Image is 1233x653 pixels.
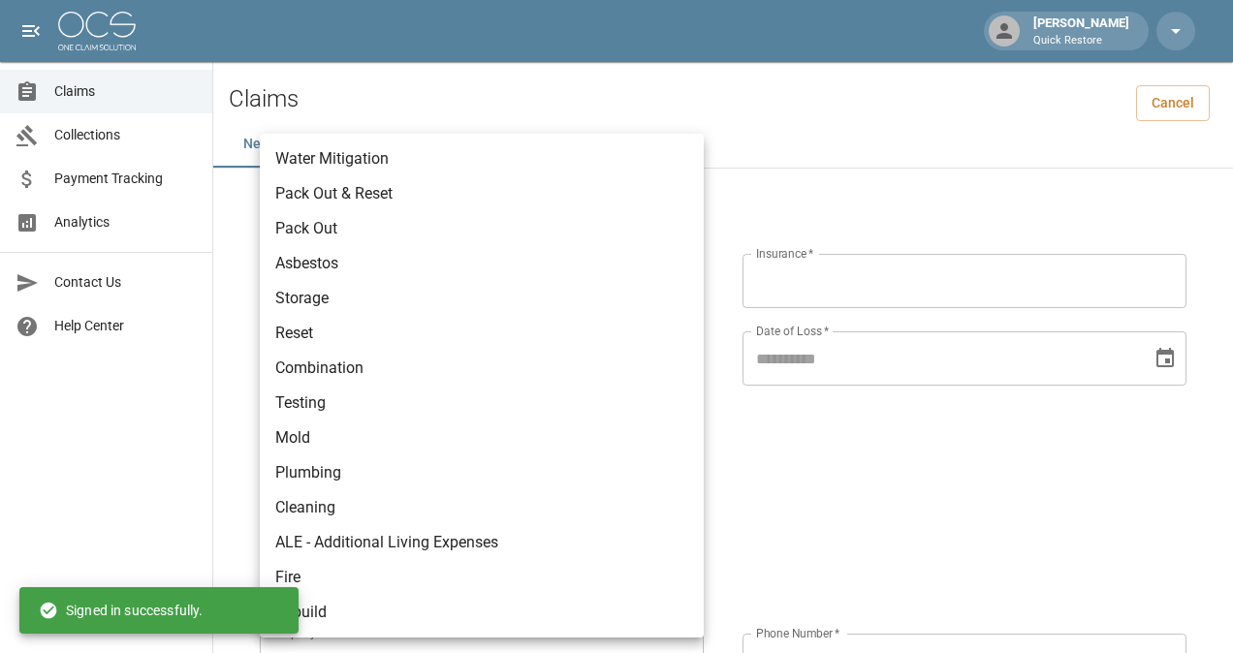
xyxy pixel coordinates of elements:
li: Testing [260,386,704,420]
li: Rebuild [260,595,704,630]
li: Water Mitigation [260,141,704,176]
li: Pack Out [260,211,704,246]
li: Reset [260,316,704,351]
li: Fire [260,560,704,595]
li: Asbestos [260,246,704,281]
div: Signed in successfully. [39,593,203,628]
li: ALE - Additional Living Expenses [260,525,704,560]
li: Plumbing [260,455,704,490]
li: Cleaning [260,490,704,525]
li: Combination [260,351,704,386]
li: Pack Out & Reset [260,176,704,211]
li: Storage [260,281,704,316]
li: Mold [260,420,704,455]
